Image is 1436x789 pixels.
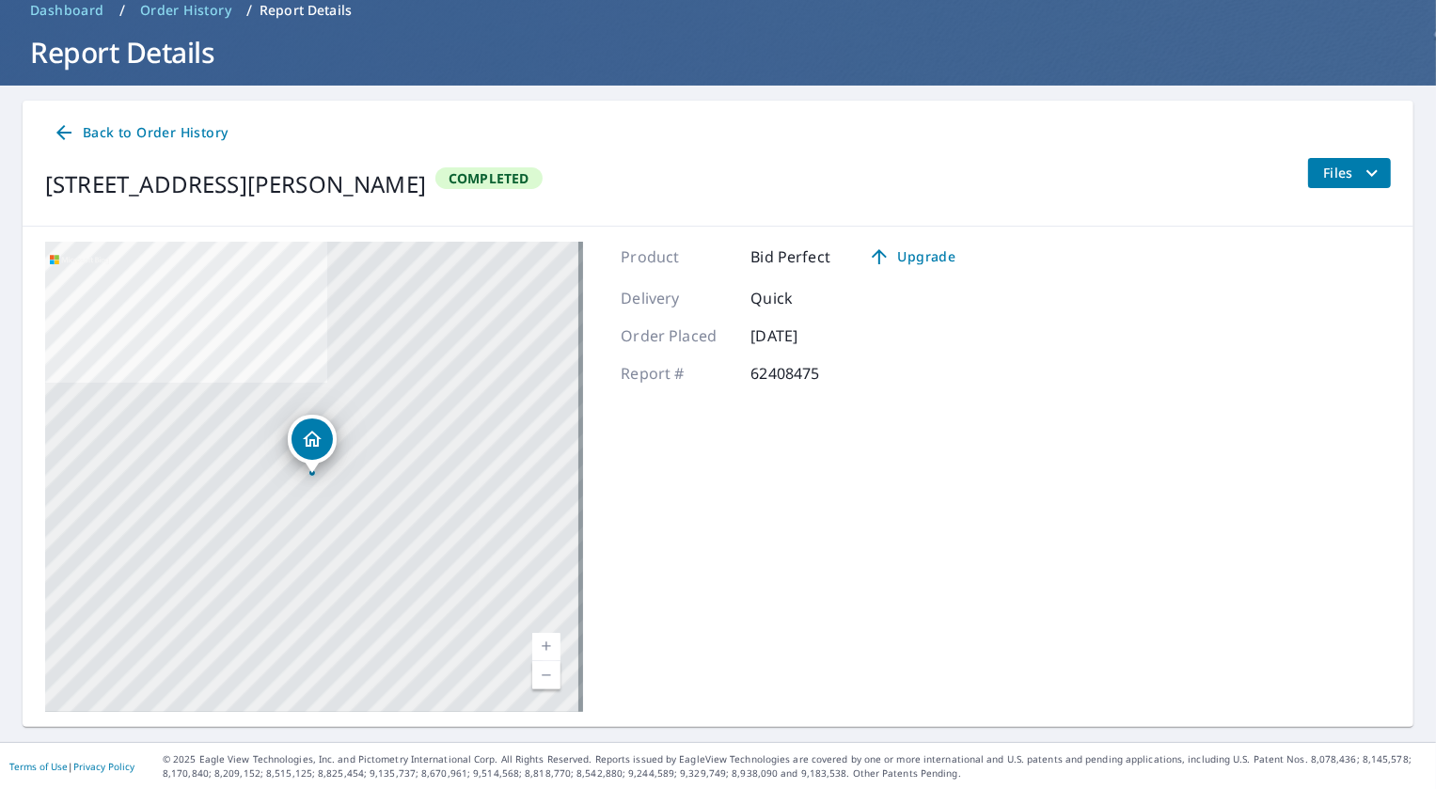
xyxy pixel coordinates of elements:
[73,760,134,773] a: Privacy Policy
[437,169,541,187] span: Completed
[621,287,734,309] p: Delivery
[864,245,959,268] span: Upgrade
[621,324,734,347] p: Order Placed
[853,242,970,272] a: Upgrade
[163,752,1427,781] p: © 2025 Eagle View Technologies, Inc. and Pictometry International Corp. All Rights Reserved. Repo...
[532,661,560,689] a: Current Level 17, Zoom Out
[532,633,560,661] a: Current Level 17, Zoom In
[621,245,734,268] p: Product
[53,121,228,145] span: Back to Order History
[23,33,1413,71] h1: Report Details
[140,1,231,20] span: Order History
[9,760,68,773] a: Terms of Use
[750,287,863,309] p: Quick
[45,167,426,201] div: [STREET_ADDRESS][PERSON_NAME]
[30,1,104,20] span: Dashboard
[621,362,734,385] p: Report #
[1307,158,1391,188] button: filesDropdownBtn-62408475
[9,761,134,772] p: |
[750,245,830,268] p: Bid Perfect
[45,116,235,150] a: Back to Order History
[750,362,863,385] p: 62408475
[288,415,337,473] div: Dropped pin, building 1, Residential property, 14656 Lincoln St North Lawrence, OH 44666
[750,324,863,347] p: [DATE]
[260,1,352,20] p: Report Details
[1323,162,1383,184] span: Files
